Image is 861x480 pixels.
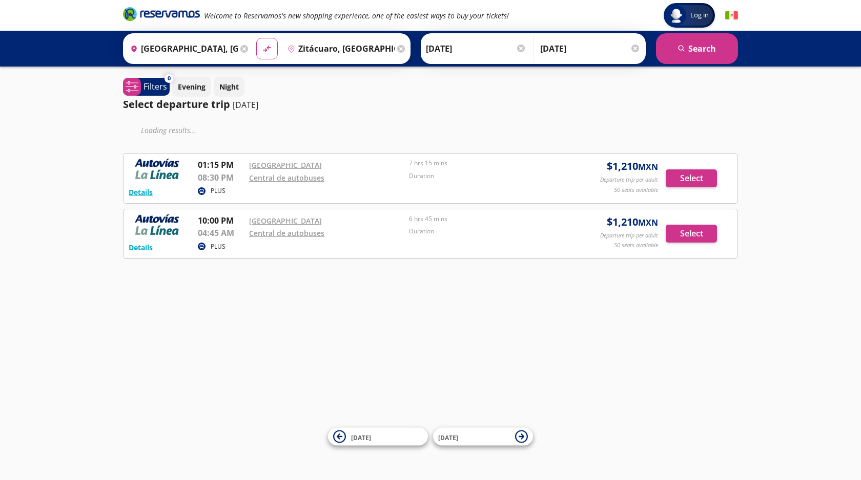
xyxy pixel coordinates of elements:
p: Departure trip per adult [600,176,658,184]
small: MXN [638,161,658,172]
button: Select [666,169,717,187]
button: Evening [172,77,211,97]
span: $ 1,210 [607,214,658,230]
input: Buscar Destination [283,36,395,61]
img: RESERVAMOS [129,214,185,235]
button: Details [129,242,153,253]
p: 7 hrs 15 mins [409,159,564,168]
a: Brand Logo [123,6,200,25]
a: [GEOGRAPHIC_DATA] [249,216,322,226]
i: Brand Logo [123,6,200,21]
p: [DATE] [233,99,258,111]
button: [DATE] [328,428,428,446]
button: [DATE] [433,428,533,446]
p: 04:45 AM [198,227,244,239]
input: (Optional) [540,36,641,61]
button: 0Filters [123,78,170,96]
span: [DATE] [438,433,458,442]
p: Filters [143,80,167,93]
img: RESERVAMOS [129,159,185,179]
input: Select Date [426,36,526,61]
small: MXN [638,217,658,228]
a: Central de autobuses [249,173,324,183]
em: Welcome to Reservamos's new shopping experience, one of the easiest ways to buy your tickets! [204,11,509,20]
input: Buscar Origin [126,36,238,61]
span: [DATE] [351,433,371,442]
p: Duration [409,171,564,181]
button: Night [214,77,244,97]
p: Night [219,81,239,92]
button: Search [656,33,738,64]
em: Loading results ... [141,125,196,135]
span: 0 [168,74,171,83]
button: Español [725,9,738,22]
p: 6 hrs 45 mins [409,214,564,224]
button: Select [666,225,717,243]
p: Duration [409,227,564,236]
a: [GEOGRAPHIC_DATA] [249,160,322,170]
p: 50 seats available [614,241,658,250]
span: $ 1,210 [607,159,658,174]
p: Evening [178,81,206,92]
p: 10:00 PM [198,214,244,227]
p: 01:15 PM [198,159,244,171]
p: 50 seats available [614,186,658,194]
p: Select departure trip [123,97,230,112]
p: PLUS [211,242,225,251]
button: Details [129,187,153,198]
a: Central de autobuses [249,228,324,238]
p: Departure trip per adult [600,231,658,240]
span: Log in [686,10,713,20]
p: 08:30 PM [198,171,244,184]
p: PLUS [211,186,225,195]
